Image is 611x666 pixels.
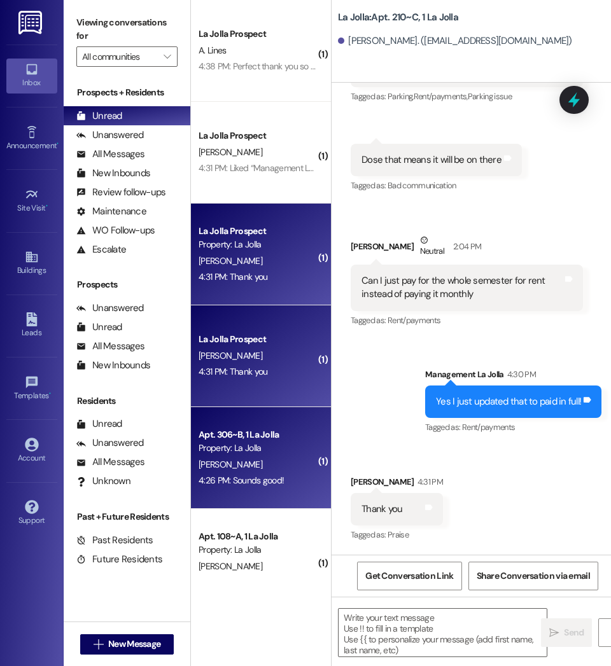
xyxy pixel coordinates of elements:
div: Neutral [418,233,447,260]
div: Management La Jolla [425,368,601,385]
div: Past + Future Residents [64,510,190,524]
div: Unanswered [76,436,144,450]
div: La Jolla Prospect [199,333,316,346]
div: Dose that means it will be on there [362,153,502,167]
div: 4:31 PM [414,475,443,489]
span: [PERSON_NAME] [199,146,262,158]
div: [PERSON_NAME]. ([EMAIL_ADDRESS][DOMAIN_NAME]) [338,34,572,48]
span: A. Lines [199,45,226,56]
div: Escalate [76,243,126,256]
div: Tagged as: [351,525,443,544]
span: Rent/payments [388,315,441,326]
div: [PERSON_NAME] [351,475,443,493]
span: Rent/payments [462,422,516,433]
a: Support [6,496,57,531]
span: Bad communication [388,180,456,191]
div: 4:26 PM: Sounds good! [199,475,284,486]
span: Share Conversation via email [477,569,590,583]
div: All Messages [76,455,144,469]
div: Unread [76,109,122,123]
div: All Messages [76,148,144,161]
div: Past Residents [76,534,153,547]
span: [PERSON_NAME] [199,350,262,361]
input: All communities [82,46,157,67]
div: Unanswered [76,302,144,315]
a: Inbox [6,59,57,93]
div: Unread [76,321,122,334]
span: [PERSON_NAME] [199,459,262,470]
div: 4:38 PM: Perfect thank you so much! [199,60,334,72]
div: Tagged as: [351,176,522,195]
i:  [94,639,103,649]
div: Can I just pay for the whole semester for rent instead of paying it monthly [362,274,563,302]
span: [PERSON_NAME] [199,255,262,267]
div: Yes I just updated that to paid in full! [436,395,581,408]
a: Leads [6,309,57,343]
div: Review follow-ups [76,186,165,199]
a: Buildings [6,246,57,281]
span: • [57,139,59,148]
div: Apt. 306~B, 1 La Jolla [199,428,316,441]
div: New Inbounds [76,167,150,180]
div: Tagged as: [351,87,583,106]
div: Unanswered [76,128,144,142]
div: WO Follow-ups [76,224,155,237]
button: Get Conversation Link [357,562,461,590]
div: Property: La Jolla [199,238,316,251]
div: Apt. 108~A, 1 La Jolla [199,530,316,543]
span: [PERSON_NAME] [199,560,262,572]
label: Viewing conversations for [76,13,178,46]
span: Get Conversation Link [365,569,453,583]
div: Thank you [362,503,402,516]
div: 4:31 PM: Thank you [199,271,267,282]
div: Property: La Jolla [199,441,316,455]
div: Property: La Jolla [199,543,316,557]
div: Maintenance [76,205,146,218]
span: Rent/payments , [414,91,468,102]
div: Unread [76,417,122,431]
a: Templates • [6,371,57,406]
div: Future Residents [76,553,162,566]
div: 4:31 PM: Thank you [199,366,267,377]
div: [PERSON_NAME] [351,233,583,265]
span: Send [564,626,584,639]
div: Prospects [64,278,190,291]
a: Account [6,434,57,468]
div: All Messages [76,340,144,353]
span: New Message [108,637,160,651]
div: Tagged as: [351,311,583,330]
div: New Inbounds [76,359,150,372]
b: La Jolla: Apt. 210~C, 1 La Jolla [338,11,458,24]
span: • [49,389,51,398]
div: 4:30 PM [504,368,536,381]
div: La Jolla Prospect [199,129,316,142]
div: La Jolla Prospect [199,225,316,238]
button: Share Conversation via email [468,562,598,590]
a: Site Visit • [6,184,57,218]
div: 2:04 PM [450,240,481,253]
div: Tagged as: [425,418,601,436]
span: • [46,202,48,211]
span: Praise [388,529,409,540]
span: Parking , [388,91,414,102]
i:  [164,52,171,62]
span: Parking issue [468,91,512,102]
div: Unknown [76,475,130,488]
button: New Message [80,634,174,655]
div: Prospects + Residents [64,86,190,99]
i:  [549,628,559,638]
button: Send [541,618,592,647]
div: Residents [64,394,190,408]
div: La Jolla Prospect [199,27,316,41]
img: ResiDesk Logo [18,11,45,34]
